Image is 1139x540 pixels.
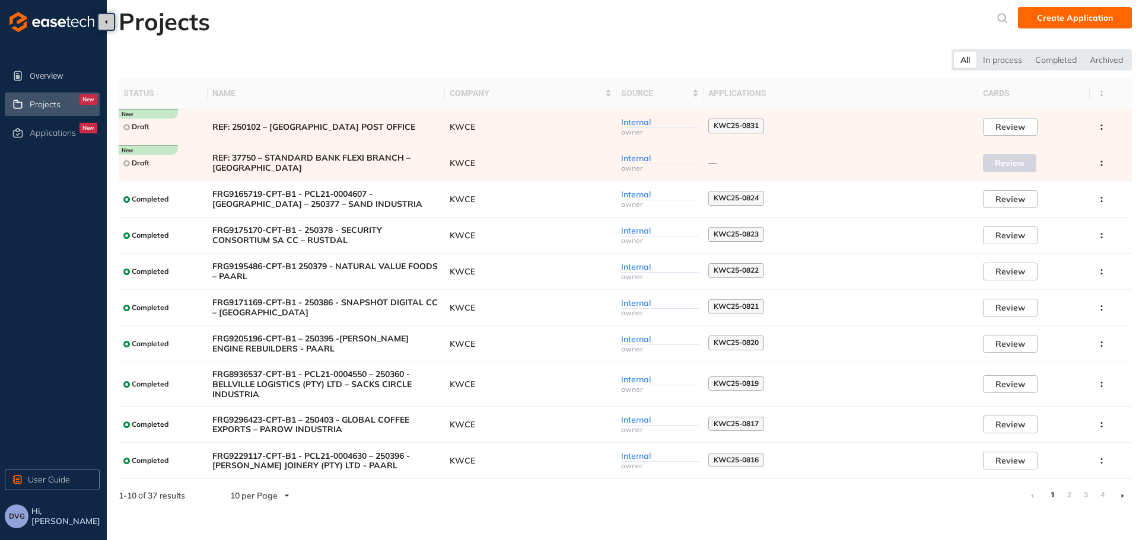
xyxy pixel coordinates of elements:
div: All [954,52,976,68]
span: Review [995,229,1025,242]
div: owner [621,385,699,394]
div: Internal [621,190,699,200]
button: Review [983,118,1038,136]
button: Review [983,416,1038,433]
span: Review [995,454,1025,467]
span: KWC25-0820 [714,338,759,347]
span: Completed [132,456,168,465]
div: owner [621,128,699,136]
img: logo [9,12,94,32]
li: Next Page [1113,486,1132,505]
button: Create Application [1018,7,1132,28]
div: Internal [621,334,699,345]
span: Draft [132,159,149,167]
span: KWC25-0822 [714,266,759,274]
span: Source [621,87,691,100]
th: Applications [704,78,978,109]
span: User Guide [28,473,70,486]
span: Review [995,265,1025,278]
div: owner [621,309,699,317]
span: Completed [132,420,168,429]
div: of [100,489,204,502]
th: Source [616,78,704,109]
div: Completed [1029,52,1083,68]
th: Name [208,78,445,109]
button: Review [983,452,1038,469]
span: KWCE [450,194,612,205]
a: 1 [1046,486,1058,504]
div: owner [621,273,699,281]
div: Internal [621,375,699,385]
span: 37 results [148,490,185,501]
div: owner [621,345,699,353]
span: Completed [132,231,168,239]
span: Completed [132,267,168,276]
a: 2 [1063,486,1075,504]
div: owner [621,462,699,470]
div: owner [621,164,699,172]
a: 3 [1080,486,1092,504]
span: KWCE [450,231,612,241]
span: — [708,158,717,168]
span: Overview [30,64,97,88]
span: KWCE [450,339,612,349]
span: KWCE [450,122,612,132]
div: In process [976,52,1029,68]
span: Draft [132,123,149,131]
span: FRG8936537-CPT-B1 - PCL21-0004550 – 250360 - BELLVILLE LOGISTICS (PTY) LTD – SACKS CIRCLE INDUSTRIA [212,369,440,399]
span: Completed [132,303,168,312]
button: Review [983,226,1038,244]
div: New [79,94,97,105]
th: Status [119,78,208,109]
span: Review [995,120,1025,133]
span: FRG9175170-CPT-B1 - 250378 - SECURITY CONSORTIUM SA CC – RUSTDAL [212,225,440,245]
button: User Guide [5,469,100,490]
span: DVG [9,512,25,520]
li: 4 [1096,486,1108,505]
span: KWC25-0816 [714,456,759,464]
div: Internal [621,154,699,164]
li: 2 [1063,486,1075,505]
span: Review [995,418,1025,431]
div: Internal [621,298,699,309]
span: Review [995,378,1025,391]
th: Cards [978,78,1090,109]
div: Internal [621,451,699,462]
li: 1 [1046,486,1058,505]
span: KWC25-0817 [714,420,759,428]
span: Review [995,337,1025,350]
span: Applications [30,128,76,138]
button: Review [983,335,1038,353]
span: KWCE [450,456,612,466]
button: Review [983,190,1038,208]
div: Archived [1083,52,1130,68]
span: FRG9229117-CPT-B1 - PCL21-0004630 – 250396 - [PERSON_NAME] JOINERY (PTY) LTD - PAARL [212,451,440,471]
span: Hi, [PERSON_NAME] [31,506,102,526]
span: Projects [30,100,61,110]
span: Completed [132,195,168,203]
div: owner [621,200,699,209]
strong: 1 - 10 [119,490,136,501]
span: KWCE [450,158,612,168]
button: Review [983,263,1038,280]
div: Internal [621,226,699,237]
span: KWCE [450,267,612,277]
span: KWCE [450,379,612,389]
button: DVG [5,504,28,528]
span: FRG9171169-CPT-B1 - 250386 - SNAPSHOT DIGITAL CC – [GEOGRAPHIC_DATA] [212,298,440,318]
span: KWCE [450,420,612,430]
div: New [79,123,97,133]
span: REF: 37750 – STANDARD BANK FLEXI BRANCH – [GEOGRAPHIC_DATA] [212,153,440,173]
span: FRG9195486-CPT-B1 250379 - NATURAL VALUE FOODS – PAARL [212,261,440,282]
div: Internal [621,415,699,426]
span: KWC25-0819 [714,379,759,388]
a: 4 [1096,486,1108,504]
li: Previous Page [1023,486,1042,505]
th: Company [445,78,616,109]
span: FRG9205196-CPT-B1 – 250395 -[PERSON_NAME] ENGINE REBUILDERS - PAARL [212,334,440,354]
span: FRG9165719-CPT-B1 - PCL21-0004607 - [GEOGRAPHIC_DATA] – 250377 – SAND INDUSTRIA [212,189,440,209]
span: KWCE [450,303,612,313]
span: Completed [132,380,168,388]
span: Company [450,87,603,100]
span: Review [995,301,1025,314]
